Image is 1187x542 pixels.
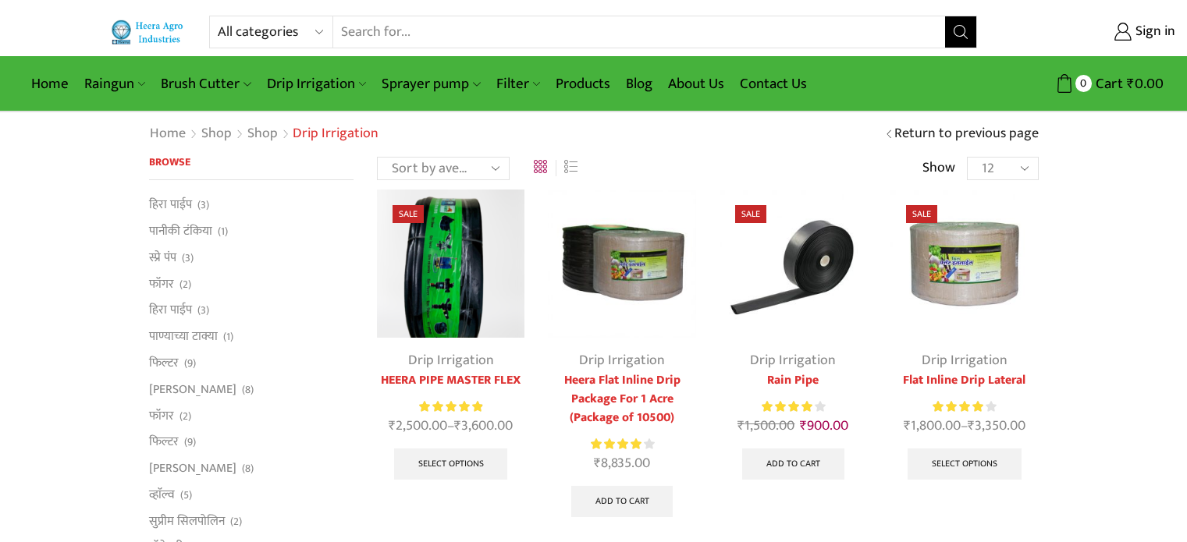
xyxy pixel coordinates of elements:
[149,124,187,144] a: Home
[933,399,996,415] div: Rated 4.00 out of 5
[76,66,153,102] a: Raingun
[182,250,194,266] span: (3)
[720,371,867,390] a: Rain Pipe
[201,124,233,144] a: Shop
[259,66,374,102] a: Drip Irrigation
[454,414,461,437] span: ₹
[571,486,673,517] a: Add to cart: “Heera Flat Inline Drip Package For 1 Acre (Package of 10500)”
[230,514,242,530] span: (2)
[377,157,510,180] select: Shop order
[180,487,192,503] span: (5)
[149,324,218,350] a: पाण्याच्या टाक्या
[197,197,209,213] span: (3)
[408,349,494,372] a: Drip Irrigation
[247,124,279,144] a: Shop
[618,66,660,102] a: Blog
[149,196,192,218] a: हिरा पाईप
[732,66,815,102] a: Contact Us
[184,434,196,450] span: (9)
[800,414,807,437] span: ₹
[548,371,695,427] a: Heera Flat Inline Drip Package For 1 Acre (Package of 10500)
[933,399,983,415] span: Rated out of 5
[394,448,508,480] a: Select options for “HEERA PIPE MASTER FLEX”
[197,303,209,318] span: (3)
[1132,22,1175,42] span: Sign in
[149,481,175,508] a: व्हाॅल्व
[389,414,396,437] span: ₹
[377,416,524,437] span: –
[149,244,176,271] a: स्प्रे पंप
[890,416,1038,437] span: –
[1127,72,1164,96] bdi: 0.00
[242,461,254,476] span: (8)
[594,452,601,475] span: ₹
[23,66,76,102] a: Home
[890,190,1038,337] img: Flat Inline Drip Lateral
[548,66,618,102] a: Products
[750,349,836,372] a: Drip Irrigation
[374,66,488,102] a: Sprayer pump
[735,205,766,223] span: Sale
[184,356,196,371] span: (9)
[720,190,867,337] img: Heera Rain Pipe
[1075,75,1092,91] span: 0
[333,16,946,48] input: Search for...
[389,414,447,437] bdi: 2,500.00
[968,414,975,437] span: ₹
[153,66,258,102] a: Brush Cutter
[762,399,825,415] div: Rated 4.13 out of 5
[293,126,378,143] h1: Drip Irrigation
[242,382,254,398] span: (8)
[594,452,650,475] bdi: 8,835.00
[149,271,174,297] a: फॉगर
[149,297,192,324] a: हिरा पाईप
[393,205,424,223] span: Sale
[1127,72,1135,96] span: ₹
[454,414,513,437] bdi: 3,600.00
[591,436,644,452] span: Rated out of 5
[149,153,190,171] span: Browse
[149,376,236,402] a: [PERSON_NAME]
[377,371,524,390] a: HEERA PIPE MASTER FLEX
[660,66,732,102] a: About Us
[149,218,212,245] a: पानीकी टंकिया
[906,205,937,223] span: Sale
[945,16,976,48] button: Search button
[737,414,794,437] bdi: 1,500.00
[149,429,179,455] a: फिल्टर
[762,399,814,415] span: Rated out of 5
[1092,73,1123,94] span: Cart
[419,399,482,415] span: Rated out of 5
[968,414,1025,437] bdi: 3,350.00
[591,436,654,452] div: Rated 4.21 out of 5
[737,414,745,437] span: ₹
[1000,18,1175,46] a: Sign in
[742,448,844,480] a: Add to cart: “Rain Pipe”
[419,399,482,415] div: Rated 5.00 out of 5
[179,409,191,424] span: (2)
[908,448,1022,480] a: Select options for “Flat Inline Drip Lateral”
[993,69,1164,98] a: 0 Cart ₹0.00
[579,349,665,372] a: Drip Irrigation
[149,402,174,429] a: फॉगर
[922,158,955,179] span: Show
[890,371,1038,390] a: Flat Inline Drip Lateral
[149,508,225,534] a: सुप्रीम सिलपोलिन
[800,414,848,437] bdi: 900.00
[218,224,228,239] span: (1)
[904,414,961,437] bdi: 1,800.00
[904,414,911,437] span: ₹
[489,66,548,102] a: Filter
[149,455,236,482] a: [PERSON_NAME]
[922,349,1008,372] a: Drip Irrigation
[149,349,179,376] a: फिल्टर
[894,124,1039,144] a: Return to previous page
[548,190,695,337] img: Flat Inline
[223,329,233,345] span: (1)
[149,124,378,144] nav: Breadcrumb
[179,277,191,292] span: (2)
[377,190,524,337] img: Heera Gold Krushi Pipe Black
